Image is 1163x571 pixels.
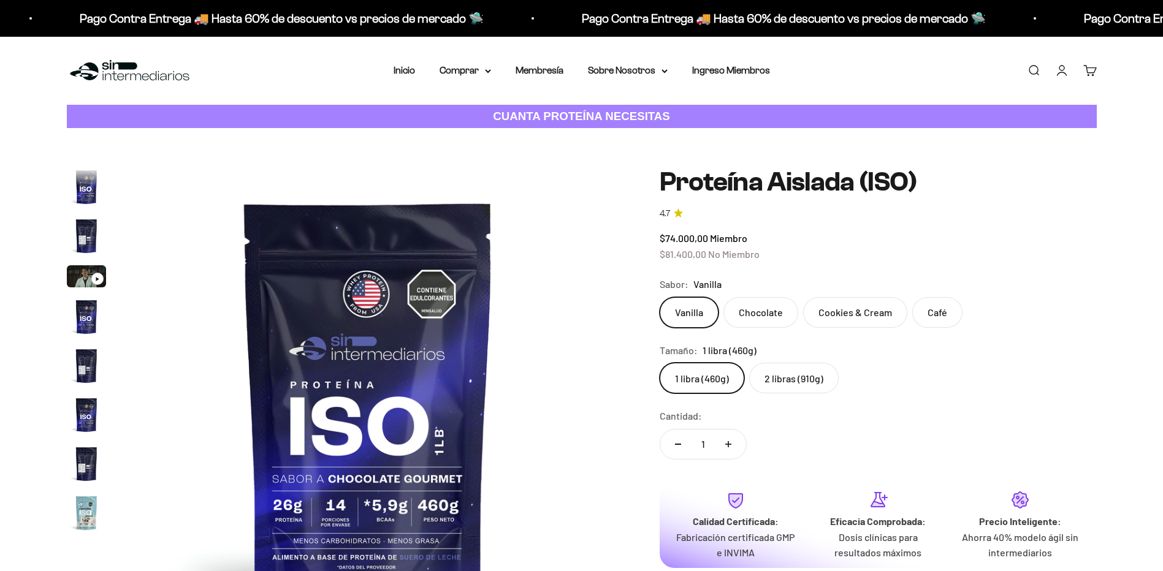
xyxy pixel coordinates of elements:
[830,515,926,527] strong: Eficacia Comprobada:
[711,429,746,459] button: Aumentar cantidad
[67,297,106,340] button: Ir al artículo 4
[693,515,779,527] strong: Calidad Certificada:
[660,408,702,424] label: Cantidad:
[67,167,106,206] img: Proteína Aislada (ISO)
[67,493,106,532] img: Proteína Aislada (ISO)
[660,429,696,459] button: Reducir cantidad
[493,110,670,123] strong: CUANTA PROTEÍNA NECESITAS
[703,342,757,358] span: 1 libra (460g)
[67,297,106,336] img: Proteína Aislada (ISO)
[394,65,415,75] a: Inicio
[67,346,106,389] button: Ir al artículo 5
[708,248,760,260] span: No Miembro
[660,342,698,358] legend: Tamaño:
[692,65,770,75] a: Ingreso Miembros
[660,207,670,221] span: 4.7
[67,216,106,259] button: Ir al artículo 2
[660,207,1097,221] a: 4.74.7 de 5.0 estrellas
[67,444,106,487] button: Ir al artículo 7
[67,444,106,483] img: Proteína Aislada (ISO)
[588,62,668,78] summary: Sobre Nosotros
[67,216,106,255] img: Proteína Aislada (ISO)
[660,248,706,260] span: $81.400,00
[67,395,106,434] img: Proteína Aislada (ISO)
[67,395,106,438] button: Ir al artículo 6
[67,105,1097,129] a: CUANTA PROTEÍNA NECESITAS
[67,265,106,291] button: Ir al artículo 3
[440,62,491,78] summary: Comprar
[660,167,1097,197] h1: Proteína Aislada (ISO)
[581,9,985,28] p: Pago Contra Entrega 🚚 Hasta 60% de descuento vs precios de mercado 🛸
[959,529,1081,561] p: Ahorra 40% modelo ágil sin intermediarios
[67,167,106,210] button: Ir al artículo 1
[67,346,106,385] img: Proteína Aislada (ISO)
[674,529,797,561] p: Fabricación certificada GMP e INVIMA
[693,276,722,292] span: Vanilla
[78,9,482,28] p: Pago Contra Entrega 🚚 Hasta 60% de descuento vs precios de mercado 🛸
[817,529,939,561] p: Dosis clínicas para resultados máximos
[660,276,688,292] legend: Sabor:
[67,493,106,536] button: Ir al artículo 8
[979,515,1061,527] strong: Precio Inteligente:
[660,232,708,244] span: $74.000,00
[516,65,563,75] a: Membresía
[710,232,747,244] span: Miembro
